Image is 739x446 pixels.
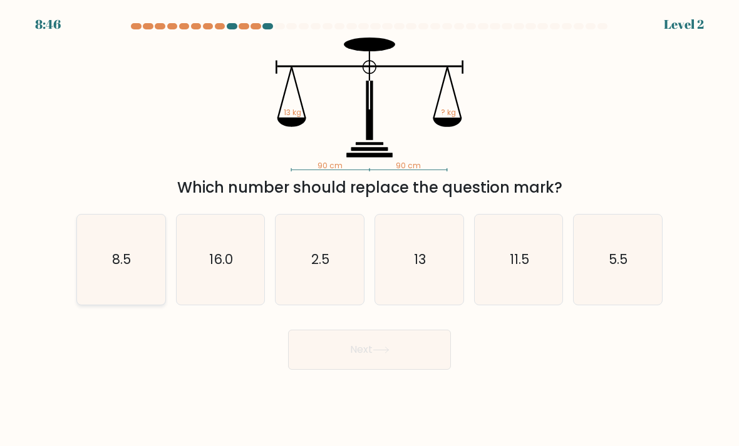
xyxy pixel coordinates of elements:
div: 8:46 [35,15,61,34]
text: 8.5 [113,250,132,268]
tspan: 13 kg [284,108,301,118]
text: 2.5 [312,250,330,268]
button: Next [288,330,451,370]
div: Which number should replace the question mark? [84,176,655,199]
text: 16.0 [209,250,233,268]
text: 13 [414,250,426,268]
tspan: 90 cm [318,161,343,171]
div: Level 2 [664,15,704,34]
text: 5.5 [609,250,628,268]
tspan: ? kg [441,108,456,118]
tspan: 90 cm [396,161,421,171]
text: 11.5 [510,250,529,268]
